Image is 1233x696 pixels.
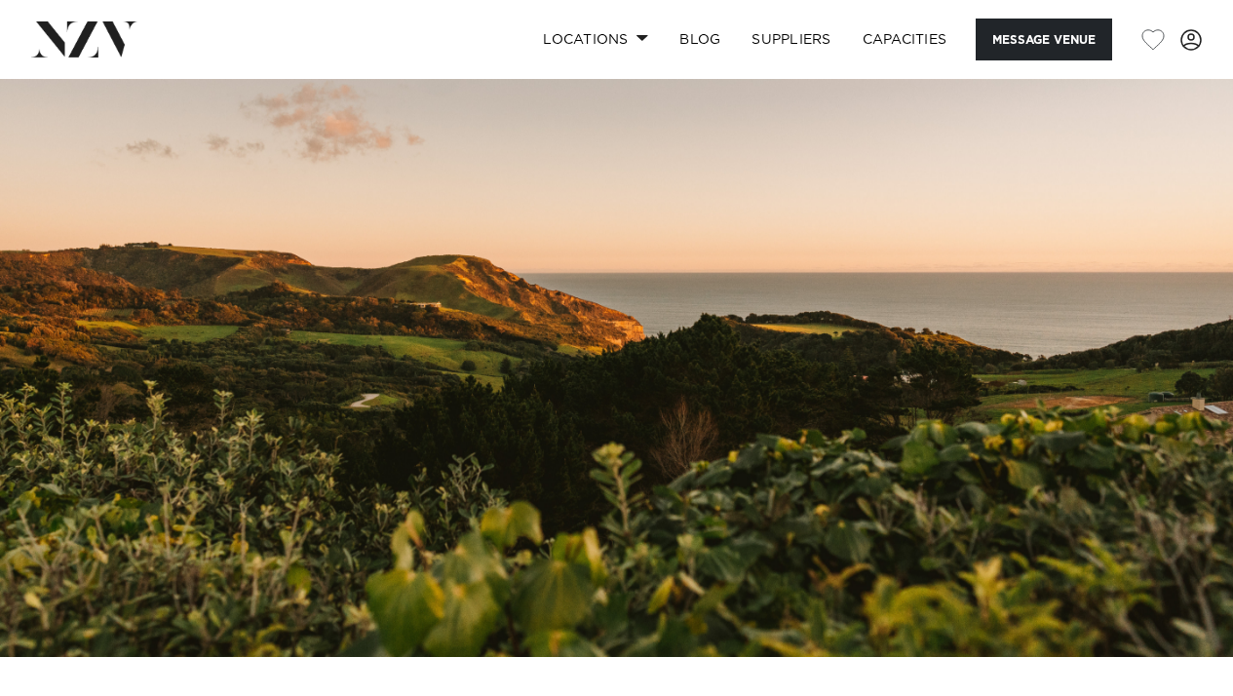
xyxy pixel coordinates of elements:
img: nzv-logo.png [31,21,137,57]
a: Locations [527,19,664,60]
a: BLOG [664,19,736,60]
button: Message Venue [976,19,1112,60]
a: SUPPLIERS [736,19,846,60]
a: Capacities [847,19,963,60]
